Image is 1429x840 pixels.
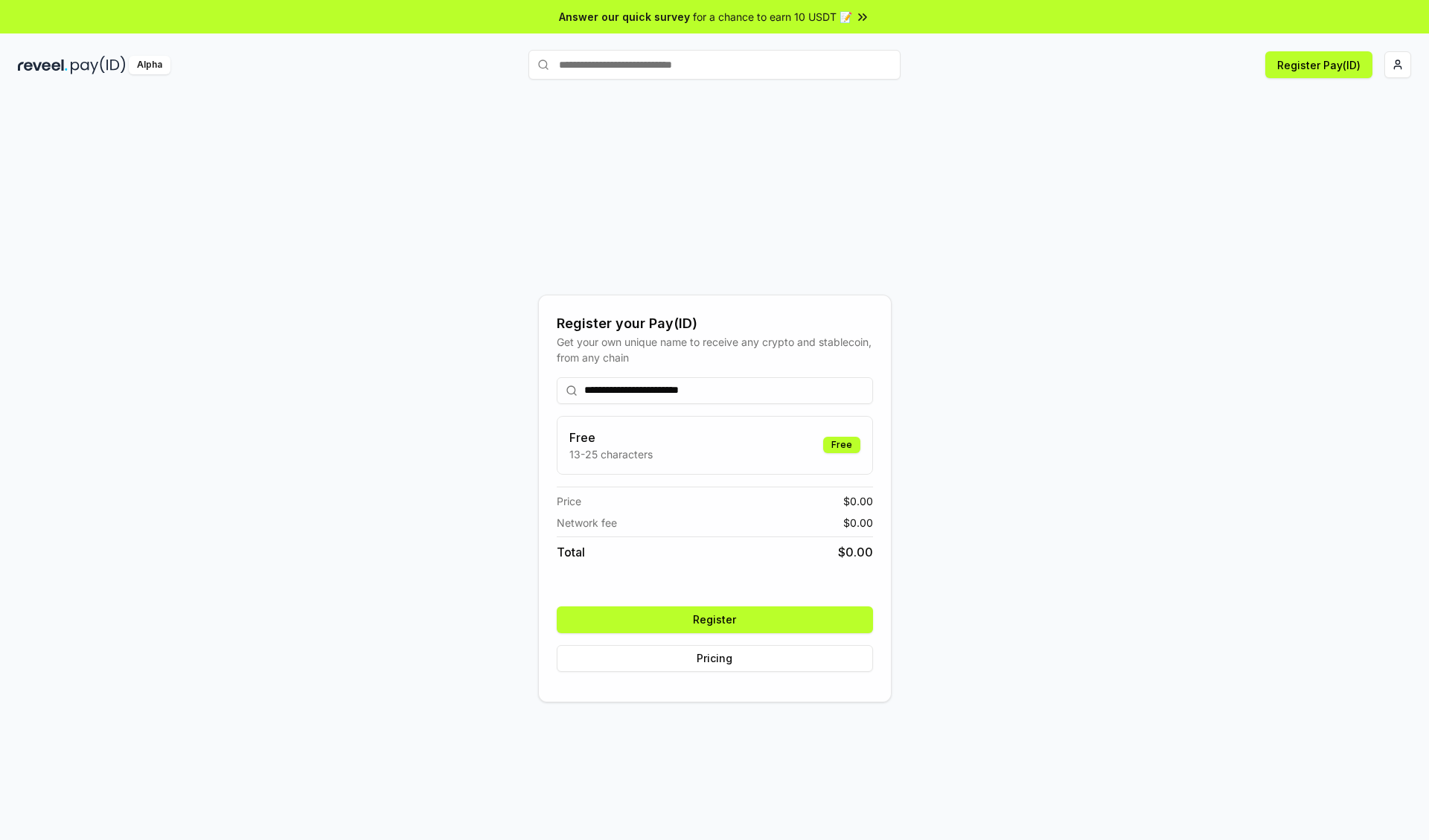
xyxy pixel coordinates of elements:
[823,437,860,453] div: Free
[71,56,126,74] img: pay_id
[843,493,873,509] span: $ 0.00
[693,9,852,25] span: for a chance to earn 10 USDT 📝
[569,429,653,446] h3: Free
[557,645,873,672] button: Pricing
[843,515,873,530] span: $ 0.00
[18,56,68,74] img: reveel_dark
[559,9,690,25] span: Answer our quick survey
[557,313,873,334] div: Register your Pay(ID)
[557,606,873,633] button: Register
[557,334,873,365] div: Get your own unique name to receive any crypto and stablecoin, from any chain
[838,543,873,561] span: $ 0.00
[129,56,170,74] div: Alpha
[557,543,585,561] span: Total
[557,515,617,530] span: Network fee
[569,446,653,462] p: 13-25 characters
[557,493,581,509] span: Price
[1265,51,1372,78] button: Register Pay(ID)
